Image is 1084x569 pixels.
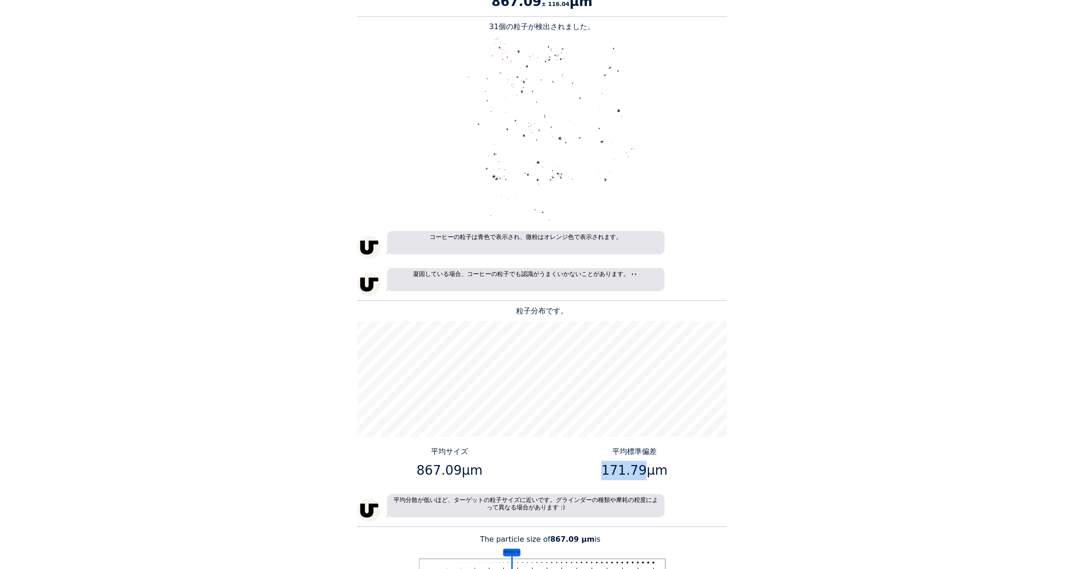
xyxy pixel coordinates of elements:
[387,494,665,517] p: 平均分散が低いほど、ターゲットの粒子サイズに近いです。グラインダーの種類や摩耗の程度によって異なる場合があります :)
[387,268,665,291] p: 凝固している場合、コーヒーの粒子でも認識がうまくいかないことがあります。 👀
[387,231,665,254] p: コーヒーの粒子は青色で表示され、微粉はオレンジ色で表示されます。
[546,461,724,480] p: 171.79μm
[357,273,380,296] img: unspecialty-logo
[550,535,595,544] b: 867.09 μm
[357,499,380,522] img: unspecialty-logo
[357,306,727,317] p: 粒子分布です。
[357,21,727,32] p: 31個の粒子が検出されました。
[504,550,520,554] tspan: 平均サイズ
[357,236,380,259] img: unspecialty-logo
[357,534,727,545] p: The particle size of is
[450,37,634,222] img: alt
[361,446,539,457] p: 平均サイズ
[542,1,570,7] span: ± 116.04
[361,461,539,480] p: 867.09μm
[546,446,724,457] p: 平均標準偏差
